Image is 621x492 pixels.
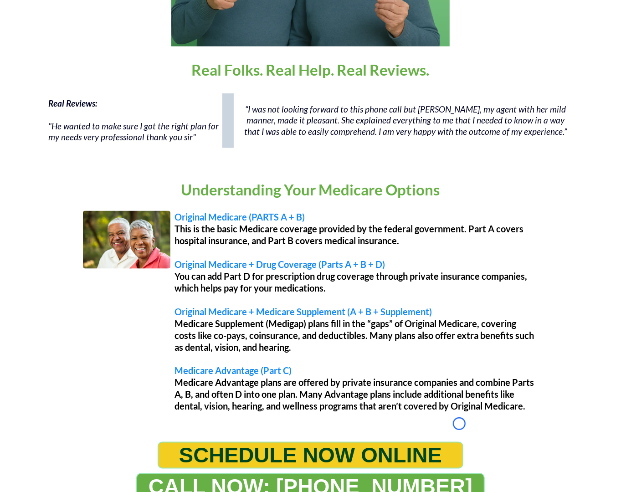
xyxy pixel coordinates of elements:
p: You can add Part D for prescription drug coverage through private insurance companies, which help... [175,270,539,294]
span: Original Medicare + Drug Coverage (Parts A + B + D) [175,259,385,270]
p: Medicare Supplement (Medigap) plans fill in the “gaps” of Original Medicare, covering costs like ... [175,318,539,353]
span: Medicare Advantage (Part C) [175,365,292,376]
span: “I was not looking forward to this phone call but [PERSON_NAME], my agent with her mild manner, m... [244,104,567,137]
span: SCHEDULE NOW ONLINE [179,443,442,468]
span: Real Folks. Real Help. Real Reviews. [192,61,430,79]
p: Medicare Advantage plans are offered by private insurance companies and combine Parts A, B, and o... [175,377,539,412]
a: SCHEDULE NOW ONLINE [158,442,463,469]
span: Original Medicare + Medicare Supplement (A + B + Supplement) [175,306,432,317]
span: Understanding Your Medicare Options [181,180,440,199]
p: This is the basic Medicare coverage provided by the federal government. Part A covers hospital in... [175,223,539,246]
span: Original Medicare (PARTS A + B) [175,211,305,222]
img: Image [83,211,170,269]
span: Real Reviews: [49,98,98,108]
span: "He wanted to make sure I got the right plan for my needs very professional thank you sir" [49,121,219,143]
